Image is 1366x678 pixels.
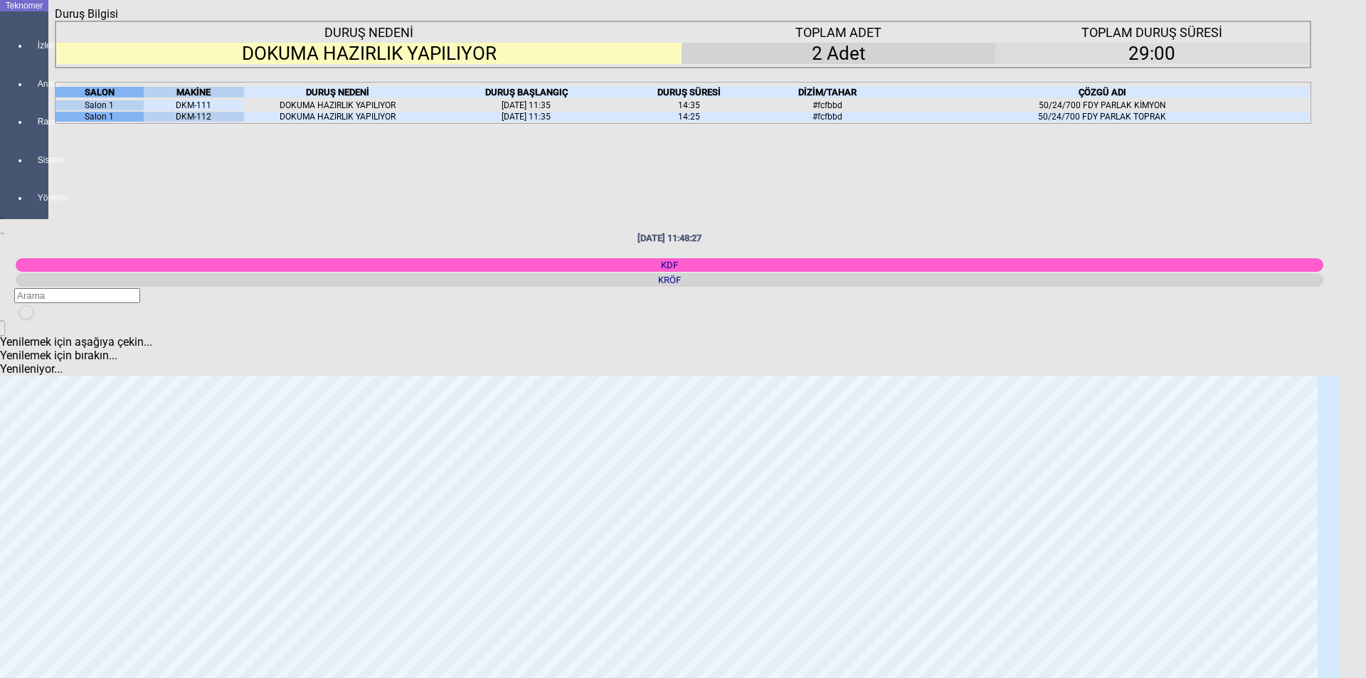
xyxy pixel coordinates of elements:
div: DURUŞ NEDENİ [56,25,682,40]
div: DURUŞ NEDENİ [244,87,433,97]
div: MAKİNE [144,87,244,97]
div: 29:00 [995,43,1309,64]
div: TOPLAM DURUŞ SÜRESİ [995,25,1309,40]
div: TOPLAM ADET [682,25,995,40]
div: DKM-111 [144,100,244,110]
div: Salon 1 [55,100,144,110]
div: 50/24/700 FDY PARLAK TOPRAK [896,112,1308,122]
div: DOKUMA HAZIRLIK YAPILIYOR [244,100,433,110]
div: Duruş Bilgisi [55,7,125,21]
div: DOKUMA HAZIRLIK YAPILIYOR [244,112,433,122]
div: ÇÖZGÜ ADI [896,87,1308,97]
div: DİZİM/TAHAR [758,87,896,97]
div: DURUŞ BAŞLANGIÇ [432,87,620,97]
div: [DATE] 11:35 [432,112,620,122]
div: #fcfbbd [758,112,896,122]
div: DURUŞ SÜRESİ [620,87,758,97]
div: DOKUMA HAZIRLIK YAPILIYOR [56,43,682,64]
div: [DATE] 11:35 [432,100,620,110]
div: Salon 1 [55,112,144,122]
div: 2 Adet [682,43,995,64]
div: DKM-112 [144,112,244,122]
div: #fcfbbd [758,100,896,110]
div: 14:25 [620,112,758,122]
div: 14:35 [620,100,758,110]
div: SALON [55,87,144,97]
div: 50/24/700 FDY PARLAK KİMYON [896,100,1308,110]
